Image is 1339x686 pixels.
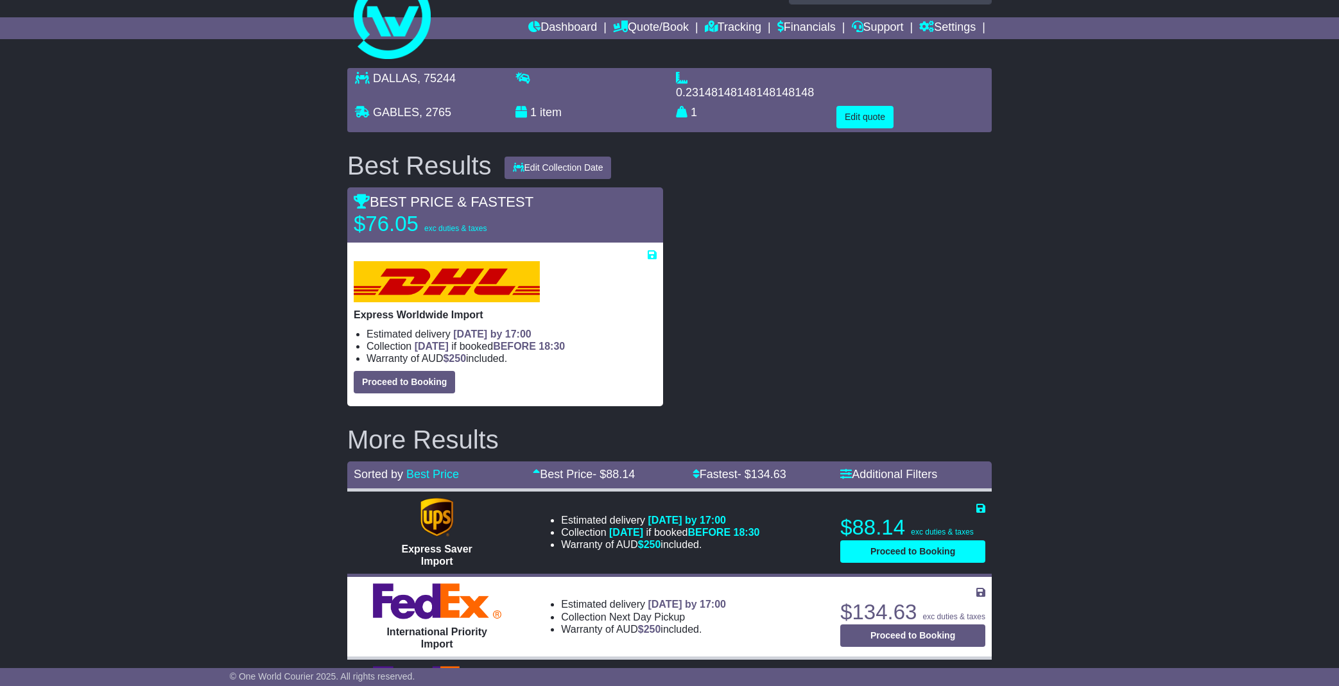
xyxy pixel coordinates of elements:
[373,72,417,85] span: DALLAS
[401,544,472,567] span: Express Saver Import
[592,468,635,481] span: - $
[738,468,786,481] span: - $
[417,72,456,85] span: , 75244
[561,611,726,623] li: Collection
[693,468,786,481] a: Fastest- $134.63
[528,17,597,39] a: Dashboard
[419,106,451,119] span: , 2765
[561,514,759,526] li: Estimated delivery
[561,623,726,635] li: Warranty of AUD included.
[347,425,992,454] h2: More Results
[644,624,661,635] span: 250
[676,86,814,99] span: 0.23148148148148148148
[424,224,487,233] span: exc duties & taxes
[687,527,730,538] span: BEFORE
[561,598,726,610] li: Estimated delivery
[613,17,689,39] a: Quote/Book
[415,341,449,352] span: [DATE]
[638,624,661,635] span: $
[449,353,466,364] span: 250
[751,468,786,481] span: 134.63
[354,371,455,393] button: Proceed to Booking
[919,17,976,39] a: Settings
[609,527,759,538] span: if booked
[911,527,973,536] span: exc duties & taxes
[606,468,635,481] span: 88.14
[836,106,894,128] button: Edit quote
[840,624,985,647] button: Proceed to Booking
[638,539,661,550] span: $
[453,329,531,339] span: [DATE] by 17:00
[923,612,985,621] span: exc duties & taxes
[691,106,697,119] span: 1
[354,468,403,481] span: Sorted by
[367,328,657,340] li: Estimated delivery
[420,498,453,536] img: UPS (new): Express Saver Import
[840,515,985,540] p: $88.14
[354,261,540,302] img: DHL: Express Worldwide Import
[341,151,498,180] div: Best Results
[539,341,565,352] span: 18:30
[443,353,466,364] span: $
[734,527,760,538] span: 18:30
[493,341,536,352] span: BEFORE
[373,583,501,619] img: FedEx Express: International Priority Import
[609,612,685,622] span: Next Day Pickup
[373,106,419,119] span: GABLES
[415,341,565,352] span: if booked
[561,538,759,551] li: Warranty of AUD included.
[777,17,836,39] a: Financials
[648,515,726,526] span: [DATE] by 17:00
[840,468,937,481] a: Additional Filters
[840,599,985,625] p: $134.63
[354,309,657,321] p: Express Worldwide Import
[840,540,985,563] button: Proceed to Booking
[540,106,562,119] span: item
[644,539,661,550] span: 250
[386,626,487,649] span: International Priority Import
[406,468,459,481] a: Best Price
[367,340,657,352] li: Collection
[609,527,643,538] span: [DATE]
[230,671,415,682] span: © One World Courier 2025. All rights reserved.
[561,526,759,538] li: Collection
[852,17,904,39] a: Support
[705,17,761,39] a: Tracking
[367,352,657,364] li: Warranty of AUD included.
[648,599,726,610] span: [DATE] by 17:00
[533,468,635,481] a: Best Price- $88.14
[505,157,612,179] button: Edit Collection Date
[354,194,533,210] span: BEST PRICE & FASTEST
[354,211,514,237] p: $76.05
[530,106,537,119] span: 1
